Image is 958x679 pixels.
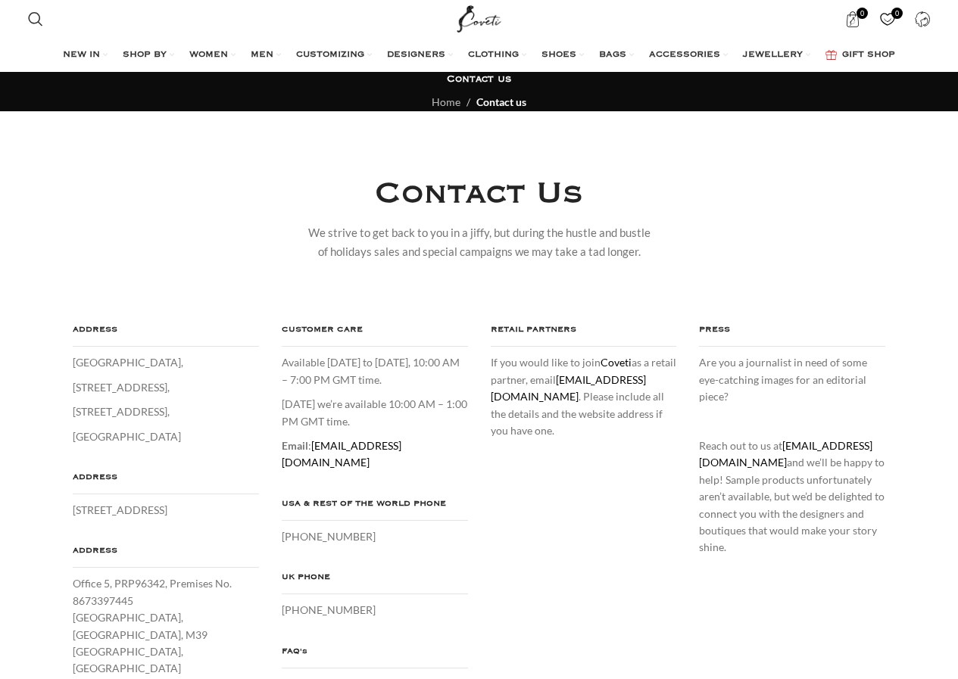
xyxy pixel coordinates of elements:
a: Site logo [454,11,504,24]
p: [DATE] we’re available 10:00 AM – 1:00 PM GMT time. [282,396,468,430]
a: GIFT SHOP [825,40,895,70]
p: If you would like to join as a retail partner, email . Please include all the details and the web... [491,354,677,439]
h4: PRESS [699,322,885,347]
a: Home [432,95,460,108]
h4: ADDRESS [73,322,259,347]
span: SHOP BY [123,49,167,61]
a: Coveti [601,356,632,369]
a: NEW IN [63,40,108,70]
p: Are you a journalist in need of some eye-catching images for an editorial piece? [699,354,885,405]
p: [STREET_ADDRESS], [73,403,259,420]
a: SHOP BY [123,40,174,70]
span: 0 [857,8,868,19]
h4: ADDRESS [73,543,259,568]
span: NEW IN [63,49,100,61]
a: DESIGNERS [387,40,453,70]
p: [GEOGRAPHIC_DATA] [73,428,259,445]
div: My Wishlist [872,4,903,34]
span: WOMEN [189,49,228,61]
span: JEWELLERY [743,49,803,61]
p: : [282,438,468,472]
h4: FAQ's [282,643,468,668]
a: 0 [838,4,869,34]
a: MEN [251,40,281,70]
a: Search [20,4,51,34]
a: BAGS [599,40,634,70]
span: BAGS [599,49,626,61]
a: ACCESSORIES [649,40,728,70]
a: [EMAIL_ADDRESS][DOMAIN_NAME] [282,439,401,469]
span: DESIGNERS [387,49,445,61]
span: SHOES [541,49,576,61]
div: We strive to get back to you in a jiffy, but during the hustle and bustle of holidays sales and s... [307,223,651,261]
span: 0 [891,8,903,19]
p: [STREET_ADDRESS], [73,379,259,396]
h4: CUSTOMER CARE [282,322,468,347]
h4: UK PHONE [282,569,468,594]
a: SHOES [541,40,584,70]
a: CLOTHING [468,40,526,70]
h4: ADDRESS [73,469,259,494]
p: [PHONE_NUMBER] [282,528,468,545]
h4: Contact Us [375,172,583,216]
strong: Email [282,439,308,452]
p: Reach out to us at and we’ll be happy to help! Sample products unfortunately aren’t available, bu... [699,438,885,556]
span: CUSTOMIZING [296,49,364,61]
h4: RETAIL PARTNERS [491,322,677,347]
a: WOMEN [189,40,236,70]
span: MEN [251,49,273,61]
p: Available [DATE] to [DATE], 10:00 AM – 7:00 PM GMT time. [282,354,468,388]
img: GiftBag [825,50,837,60]
div: Main navigation [20,40,938,70]
h1: Contact us [447,73,511,86]
a: 0 [872,4,903,34]
span: CLOTHING [468,49,519,61]
p: [STREET_ADDRESS] [73,502,259,519]
span: GIFT SHOP [842,49,895,61]
p: Office 5, PRP96342, Premises No. 8673397445 [GEOGRAPHIC_DATA], [GEOGRAPHIC_DATA], M39 [GEOGRAPHIC... [73,575,259,677]
span: Contact us [476,95,526,108]
h4: USA & REST OF THE WORLD PHONE [282,496,468,521]
a: [EMAIL_ADDRESS][DOMAIN_NAME] [699,439,872,469]
p: [PHONE_NUMBER] [282,602,468,618]
a: [EMAIL_ADDRESS][DOMAIN_NAME] [491,373,646,403]
span: ACCESSORIES [649,49,720,61]
p: [GEOGRAPHIC_DATA], [73,354,259,371]
a: JEWELLERY [743,40,810,70]
a: CUSTOMIZING [296,40,372,70]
